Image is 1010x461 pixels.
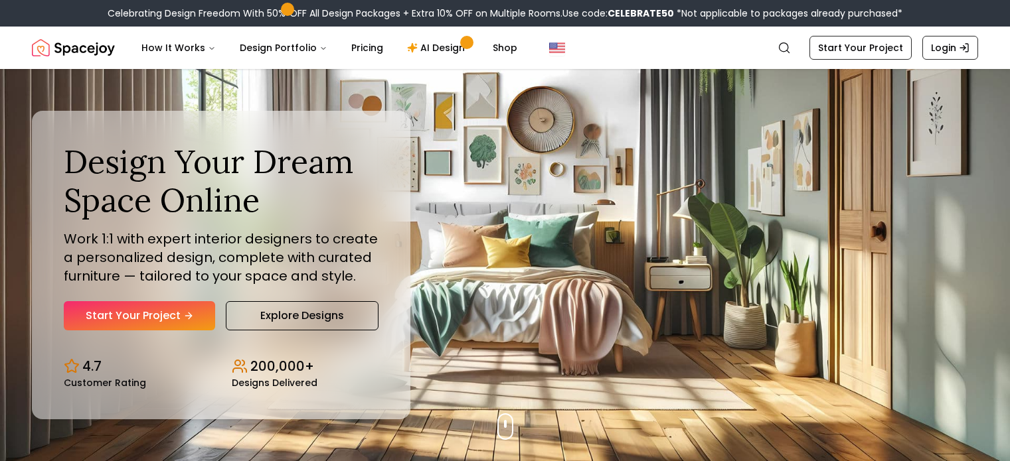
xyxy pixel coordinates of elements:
small: Customer Rating [64,378,146,387]
p: Work 1:1 with expert interior designers to create a personalized design, complete with curated fu... [64,230,379,285]
button: How It Works [131,34,226,61]
div: Design stats [64,346,379,387]
nav: Global [32,27,978,69]
span: *Not applicable to packages already purchased* [674,7,902,20]
button: Design Portfolio [229,34,338,61]
h1: Design Your Dream Space Online [64,143,379,219]
a: Shop [482,34,528,61]
p: 4.7 [82,357,102,375]
a: Start Your Project [64,301,215,330]
a: Login [922,36,978,60]
img: Spacejoy Logo [32,34,115,61]
a: AI Design [396,34,479,61]
img: United States [549,40,565,56]
a: Start Your Project [809,36,912,60]
a: Explore Designs [226,301,379,330]
span: Use code: [562,7,674,20]
a: Pricing [341,34,394,61]
b: CELEBRATE50 [608,7,674,20]
a: Spacejoy [32,34,115,61]
p: 200,000+ [250,357,314,375]
nav: Main [131,34,528,61]
small: Designs Delivered [232,378,317,387]
div: Celebrating Design Freedom With 50% OFF All Design Packages + Extra 10% OFF on Multiple Rooms. [108,7,902,20]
